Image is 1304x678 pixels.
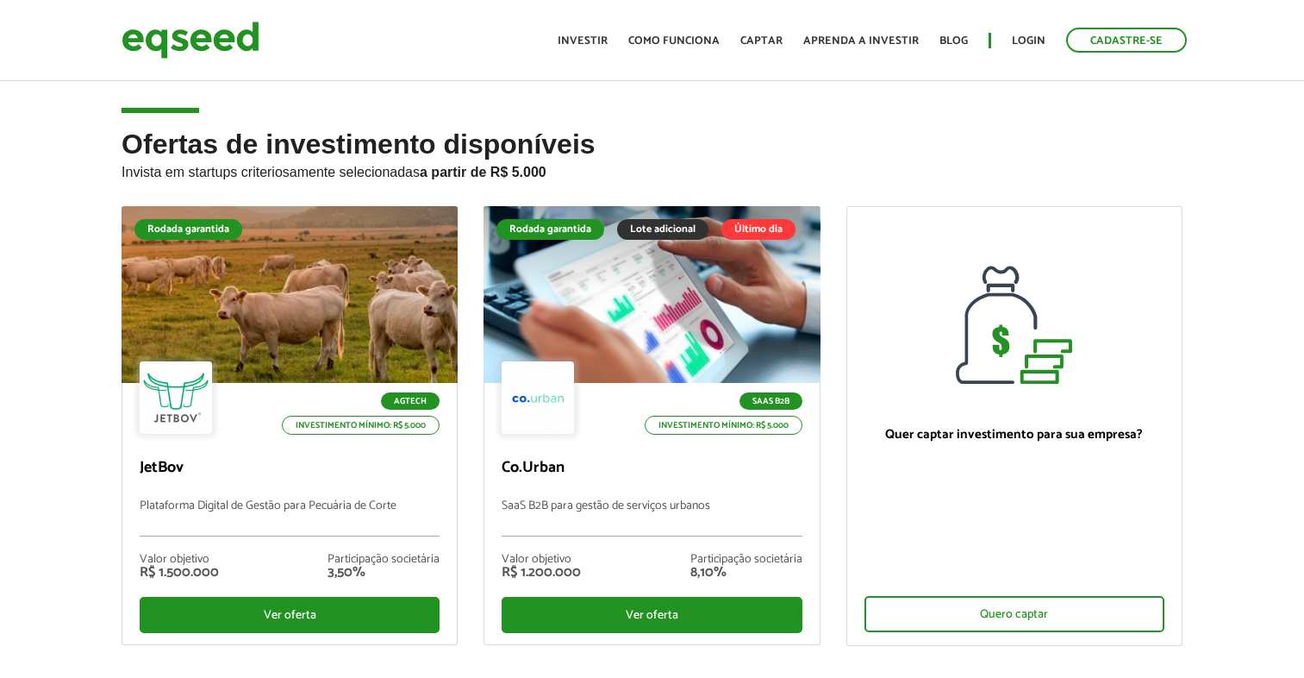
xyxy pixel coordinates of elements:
[502,459,802,478] p: Co.Urban
[558,35,608,47] a: Investir
[740,35,783,47] a: Captar
[140,597,440,633] div: Ver oferta
[690,554,802,566] div: Participação societária
[1066,28,1187,53] a: Cadastre-se
[721,219,796,240] div: Último dia
[739,392,802,410] p: SaaS B2B
[864,596,1164,632] div: Quero captar
[502,554,581,566] div: Valor objetivo
[328,566,440,580] div: 3,50%
[420,165,546,179] strong: a partir de R$ 5.000
[122,129,1182,206] h2: Ofertas de investimento disponíveis
[381,392,440,410] p: Agtech
[502,597,802,633] div: Ver oferta
[122,160,1182,180] p: Invista em startups criteriosamente selecionadas
[282,416,440,435] p: Investimento mínimo: R$ 5.000
[864,427,1164,443] p: Quer captar investimento para sua empresa?
[502,566,581,580] div: R$ 1.200.000
[846,206,1182,646] a: Quer captar investimento para sua empresa? Quero captar
[496,219,604,240] div: Rodada garantida
[122,206,458,645] a: Rodada garantida Agtech Investimento mínimo: R$ 5.000 JetBov Plataforma Digital de Gestão para Pe...
[134,219,242,240] div: Rodada garantida
[628,35,720,47] a: Como funciona
[1012,35,1045,47] a: Login
[328,554,440,566] div: Participação societária
[140,554,219,566] div: Valor objetivo
[645,416,802,435] p: Investimento mínimo: R$ 5.000
[140,459,440,478] p: JetBov
[939,35,968,47] a: Blog
[803,35,919,47] a: Aprenda a investir
[140,499,440,537] p: Plataforma Digital de Gestão para Pecuária de Corte
[502,499,802,537] p: SaaS B2B para gestão de serviços urbanos
[140,566,219,580] div: R$ 1.500.000
[690,566,802,580] div: 8,10%
[617,219,708,240] div: Lote adicional
[122,17,259,63] img: EqSeed
[484,206,820,645] a: Rodada garantida Lote adicional Último dia SaaS B2B Investimento mínimo: R$ 5.000 Co.Urban SaaS B...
